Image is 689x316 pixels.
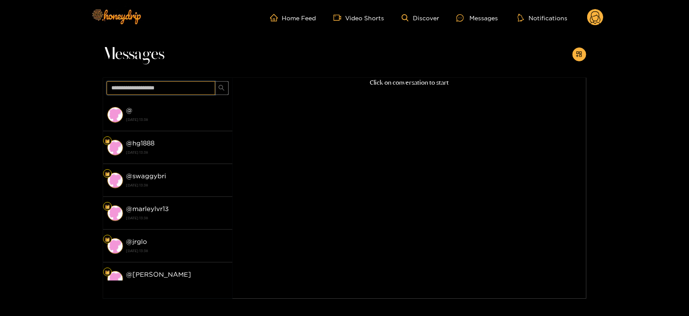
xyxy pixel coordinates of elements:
strong: @ marleylvr13 [126,205,169,212]
img: Fan Level [105,270,110,275]
button: appstore-add [573,47,586,61]
strong: [DATE] 13:38 [126,116,228,123]
strong: @ swaggybri [126,172,167,180]
a: Home Feed [270,14,316,22]
img: Fan Level [105,171,110,177]
span: home [270,14,282,22]
img: conversation [107,205,123,221]
strong: [DATE] 13:38 [126,214,228,222]
a: Video Shorts [333,14,384,22]
strong: [DATE] 13:38 [126,149,228,156]
img: Fan Level [105,237,110,242]
strong: @ hg1888 [126,139,155,147]
strong: [DATE] 13:38 [126,181,228,189]
strong: [DATE] 13:38 [126,247,228,255]
img: conversation [107,140,123,155]
p: Click on conversation to start [233,78,586,88]
img: Fan Level [105,139,110,144]
span: search [218,85,225,92]
span: video-camera [333,14,346,22]
strong: @ [126,107,133,114]
strong: @ jrglo [126,238,148,245]
span: appstore-add [576,51,582,58]
img: Fan Level [105,204,110,209]
a: Discover [402,14,439,22]
img: conversation [107,271,123,287]
strong: @ [PERSON_NAME] [126,271,192,278]
img: conversation [107,107,123,123]
img: conversation [107,173,123,188]
button: Notifications [515,13,570,22]
div: Messages [456,13,498,23]
img: conversation [107,238,123,254]
button: search [215,81,229,95]
strong: [DATE] 13:38 [126,280,228,288]
span: Messages [103,44,165,65]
